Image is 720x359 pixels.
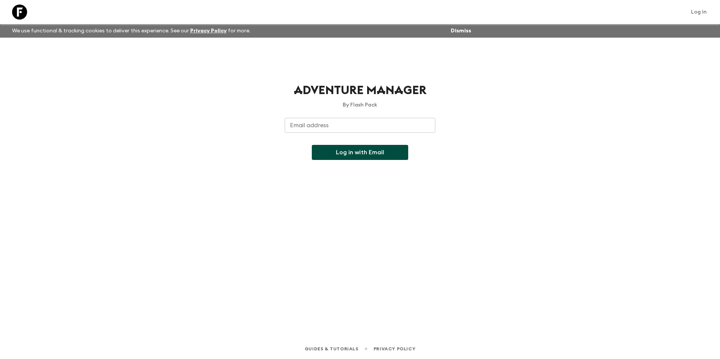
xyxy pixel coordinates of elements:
button: Dismiss [449,26,473,36]
a: Guides & Tutorials [305,345,358,353]
a: Privacy Policy [374,345,415,353]
p: By Flash Pack [285,101,435,109]
a: Privacy Policy [190,28,227,33]
p: We use functional & tracking cookies to deliver this experience. See our for more. [9,24,253,38]
button: Log in with Email [312,145,408,160]
a: Log in [687,7,711,17]
h1: Adventure Manager [285,83,435,98]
